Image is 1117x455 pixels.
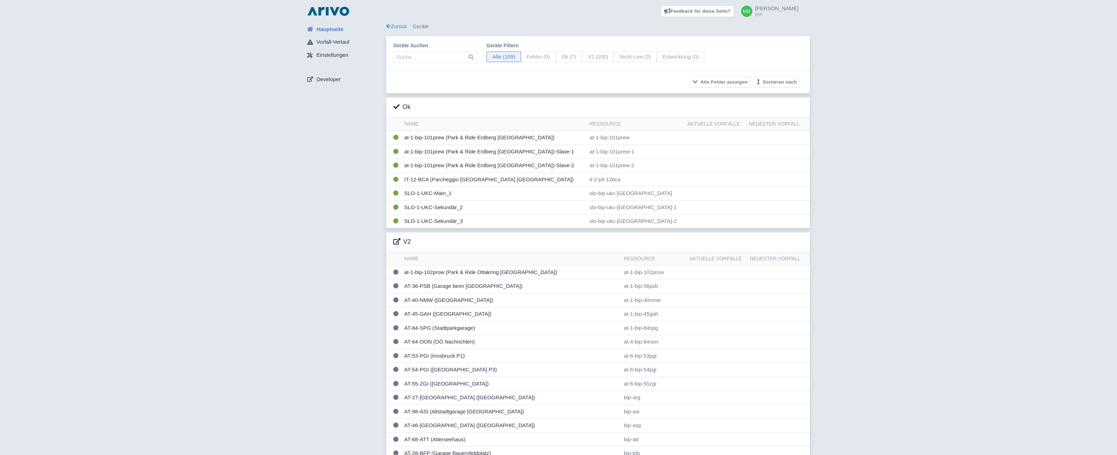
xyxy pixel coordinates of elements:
[621,363,687,377] td: at-6-bip-54pgi
[401,279,621,293] td: AT-36-PSB (Garage beim [GEOGRAPHIC_DATA])
[386,23,407,29] a: Zurück
[587,214,685,228] td: slo-bip-ukc-[GEOGRAPHIC_DATA]-2
[555,51,582,62] span: Ok (7)
[587,145,685,159] td: at-1-bip-101prew-1
[486,42,705,49] label: Geräte filtern
[401,377,621,391] td: AT-55-ZGI ([GEOGRAPHIC_DATA])
[486,51,521,62] span: Alle (109)
[393,238,411,246] h3: V2
[316,51,348,59] span: Einstellungen
[737,6,799,17] a: [PERSON_NAME] BIP
[687,252,747,266] th: Aktuelle Vorfälle
[755,5,799,11] span: [PERSON_NAME]
[401,159,587,173] td: at-1-bip-101prew (Park & Ride Erdberg [GEOGRAPHIC_DATA])-Slave-2
[621,321,687,335] td: at-1-bip-84spg
[521,51,556,62] span: Fehler (0)
[401,405,621,419] td: AT-98-ASI (Altstadtgarage [GEOGRAPHIC_DATA])
[401,172,587,187] td: IT-12-BCA (Parcheggio [GEOGRAPHIC_DATA] [GEOGRAPHIC_DATA])
[316,38,349,46] span: Vorfall-Verlauf
[401,432,621,447] td: AT-68-ATT (Atterseehaus)
[587,117,685,131] th: Ressource
[401,391,621,405] td: AT-27-[GEOGRAPHIC_DATA] ([GEOGRAPHIC_DATA])
[316,75,340,84] span: Developer
[401,117,587,131] th: Name
[661,6,734,17] a: Feedback für diese Seite?
[386,23,810,31] div: Geräte
[301,23,386,36] a: Hauptseite
[621,405,687,419] td: bip-asi
[621,349,687,363] td: at-6-bip-53pgi
[587,159,685,173] td: at-1-bip-101prew-2
[621,279,687,293] td: at-1-bip-36psb
[393,42,478,49] label: Geräte suchen
[587,131,685,145] td: at-1-bip-101prew
[621,252,687,266] th: Ressource
[401,349,621,363] td: AT-53-PGI (Innsbruck P1)
[301,36,386,49] a: Vorfall-Verlauf
[316,25,344,34] span: Hauptseite
[401,265,621,279] td: at-1-bip-102prow (Park & Ride Ottakring [GEOGRAPHIC_DATA])
[401,200,587,214] td: SLO-1-UKC-Sekundär_2
[621,335,687,349] td: at-4-bip-64oon
[685,117,746,131] th: Aktuelle Vorfälle
[746,117,810,131] th: Neuester Vorfall
[621,377,687,391] td: at-6-bip-55zgi
[587,172,685,187] td: it-2-pit-12bca
[754,77,800,87] button: Sortieren nach
[614,51,657,62] span: Nicht Live (2)
[621,293,687,307] td: at-1-bip-40nmw
[401,252,621,266] th: Name
[301,49,386,62] a: Einstellungen
[401,293,621,307] td: AT-40-NMW ([GEOGRAPHIC_DATA])
[621,307,687,321] td: at-1-bip-45gah
[621,265,687,279] td: at-1-bip-102prow
[393,51,478,63] input: Suche…
[657,51,705,62] span: Entwicklung (0)
[621,391,687,405] td: bip-arg
[401,335,621,349] td: AT-64-OON (OÖ Nachrichten)
[621,432,687,447] td: bip-att
[401,187,587,201] td: SLO-1-UKC-Main_1
[587,187,685,201] td: slo-bip-ukc-[GEOGRAPHIC_DATA]
[747,252,810,266] th: Neuester Vorfall
[306,6,351,17] img: logo
[401,363,621,377] td: AT-54-PGI ([GEOGRAPHIC_DATA] P3)
[621,419,687,433] td: bip-asp
[689,77,751,87] button: Alle Fehler anzeigen
[401,214,587,228] td: SLO-1-UKC-Sekundär_3
[401,419,621,433] td: AT-46-[GEOGRAPHIC_DATA] ([GEOGRAPHIC_DATA])
[393,103,411,111] h3: Ok
[401,131,587,145] td: at-1-bip-101prew (Park & Ride Erdberg [GEOGRAPHIC_DATA])
[582,51,614,62] span: V2 (100)
[401,321,621,335] td: AT-84-SPG (Stadtparkgarage)
[301,73,386,86] a: Developer
[587,200,685,214] td: slo-bip-ukc-[GEOGRAPHIC_DATA]-1
[401,145,587,159] td: at-1-bip-101prew (Park & Ride Erdberg [GEOGRAPHIC_DATA])-Slave-1
[401,307,621,321] td: AT-45-GAH ([GEOGRAPHIC_DATA])
[755,12,799,17] small: BIP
